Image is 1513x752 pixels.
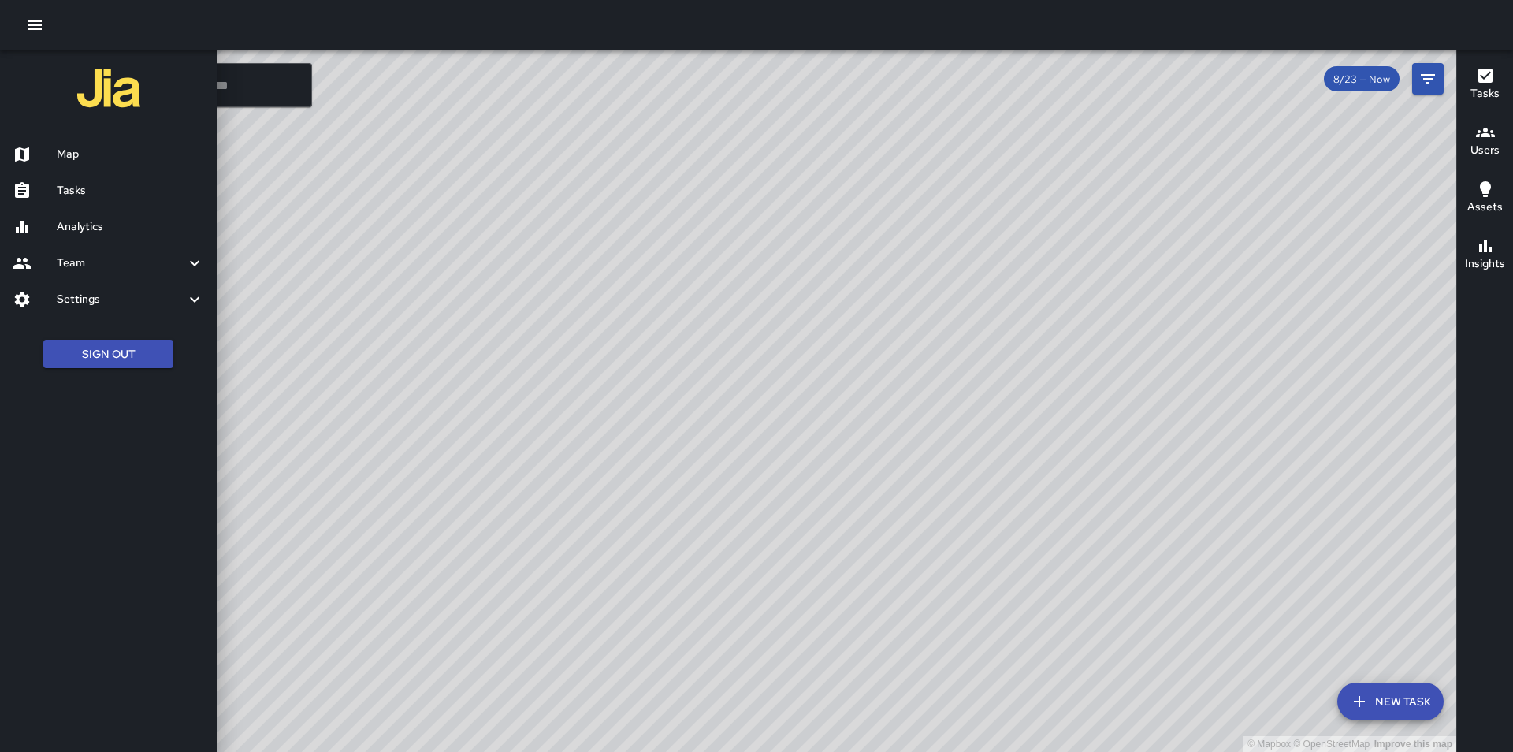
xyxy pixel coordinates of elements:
[1465,255,1505,273] h6: Insights
[57,146,204,163] h6: Map
[1470,142,1500,159] h6: Users
[57,182,204,199] h6: Tasks
[57,255,185,272] h6: Team
[77,57,140,120] img: jia-logo
[57,291,185,308] h6: Settings
[43,340,173,369] button: Sign Out
[1470,85,1500,102] h6: Tasks
[1337,683,1444,720] button: New Task
[57,218,204,236] h6: Analytics
[1467,199,1503,216] h6: Assets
